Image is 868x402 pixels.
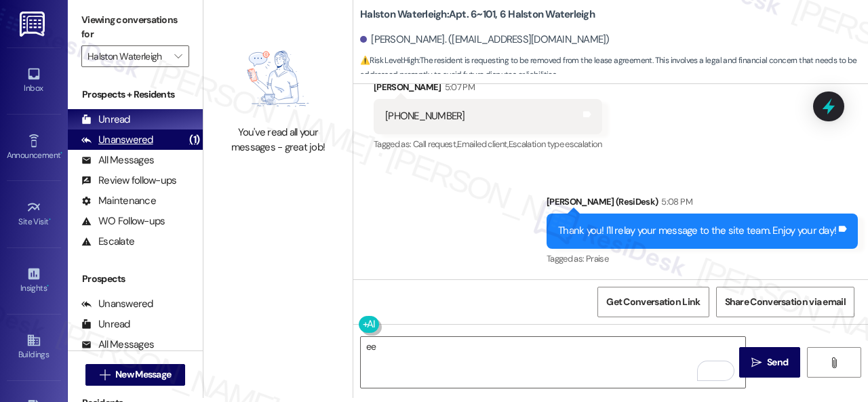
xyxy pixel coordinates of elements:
[739,347,800,378] button: Send
[413,138,458,150] span: Call request ,
[374,80,602,99] div: [PERSON_NAME]
[60,148,62,158] span: •
[361,337,745,388] textarea: To enrich screen reader interactions, please activate Accessibility in Grammarly extension settings
[509,138,602,150] span: Escalation type escalation
[49,215,51,224] span: •
[224,39,332,119] img: empty-state
[81,194,156,208] div: Maintenance
[7,62,61,99] a: Inbox
[658,195,692,209] div: 5:08 PM
[100,369,110,380] i: 
[81,297,153,311] div: Unanswered
[85,364,186,386] button: New Message
[68,87,203,102] div: Prospects + Residents
[174,51,182,62] i: 
[81,317,130,331] div: Unread
[716,287,854,317] button: Share Conversation via email
[81,338,154,352] div: All Messages
[115,367,171,382] span: New Message
[558,224,836,238] div: Thank you! I'll relay your message to the site team. Enjoy your day!
[374,134,602,154] div: Tagged as:
[829,357,839,368] i: 
[81,174,176,188] div: Review follow-ups
[360,55,418,66] strong: ⚠️ Risk Level: High
[68,272,203,286] div: Prospects
[47,281,49,291] span: •
[725,295,846,309] span: Share Conversation via email
[441,80,475,94] div: 5:07 PM
[767,355,788,369] span: Send
[360,7,595,22] b: Halston Waterleigh: Apt. 6~101, 6 Halston Waterleigh
[81,214,165,228] div: WO Follow-ups
[385,109,465,123] div: [PHONE_NUMBER]
[586,253,608,264] span: Praise
[7,329,61,365] a: Buildings
[87,45,167,67] input: All communities
[457,138,508,150] span: Emailed client ,
[606,295,700,309] span: Get Conversation Link
[547,195,858,214] div: [PERSON_NAME] (ResiDesk)
[81,153,154,167] div: All Messages
[20,12,47,37] img: ResiDesk Logo
[218,125,338,155] div: You've read all your messages - great job!
[360,33,610,47] div: [PERSON_NAME]. ([EMAIL_ADDRESS][DOMAIN_NAME])
[597,287,709,317] button: Get Conversation Link
[81,9,189,45] label: Viewing conversations for
[81,113,130,127] div: Unread
[751,357,762,368] i: 
[7,196,61,233] a: Site Visit •
[186,129,203,150] div: (1)
[81,235,134,249] div: Escalate
[7,262,61,299] a: Insights •
[360,54,868,83] span: : The resident is requesting to be removed from the lease agreement. This involves a legal and fi...
[547,249,858,268] div: Tagged as:
[81,133,153,147] div: Unanswered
